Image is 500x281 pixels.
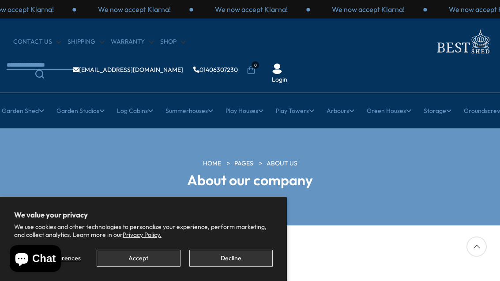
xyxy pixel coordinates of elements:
[73,67,183,73] a: [EMAIL_ADDRESS][DOMAIN_NAME]
[327,100,354,122] a: Arbours
[234,159,253,168] a: PAGES
[7,245,64,274] inbox-online-store-chat: Shopify online store chat
[76,4,193,14] div: 1 / 3
[56,100,105,122] a: Garden Studios
[267,159,297,168] a: About us
[424,100,451,122] a: Storage
[203,159,221,168] a: HOME
[14,211,273,219] h2: We value your privacy
[247,66,256,75] a: 0
[117,100,153,122] a: Log Cabins
[367,100,411,122] a: Green Houses
[14,223,273,239] p: We use cookies and other technologies to personalize your experience, perform marketing, and coll...
[165,100,213,122] a: Summerhouses
[215,4,288,14] p: We now accept Klarna!
[272,75,287,84] a: Login
[68,37,104,46] a: Shipping
[226,100,263,122] a: Play Houses
[276,100,314,122] a: Play Towers
[310,4,427,14] div: 3 / 3
[432,27,493,56] img: logo
[189,250,273,267] button: Decline
[160,37,185,46] a: Shop
[193,67,238,73] a: 01406307230
[13,37,61,46] a: CONTACT US
[111,37,154,46] a: Warranty
[123,231,162,239] a: Privacy Policy.
[98,4,171,14] p: We now accept Klarna!
[332,4,405,14] p: We now accept Klarna!
[193,4,310,14] div: 2 / 3
[2,100,44,122] a: Garden Shed
[132,172,368,188] h2: About our company
[272,64,282,74] img: User Icon
[97,250,180,267] button: Accept
[7,70,73,79] a: Search
[252,61,259,69] span: 0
